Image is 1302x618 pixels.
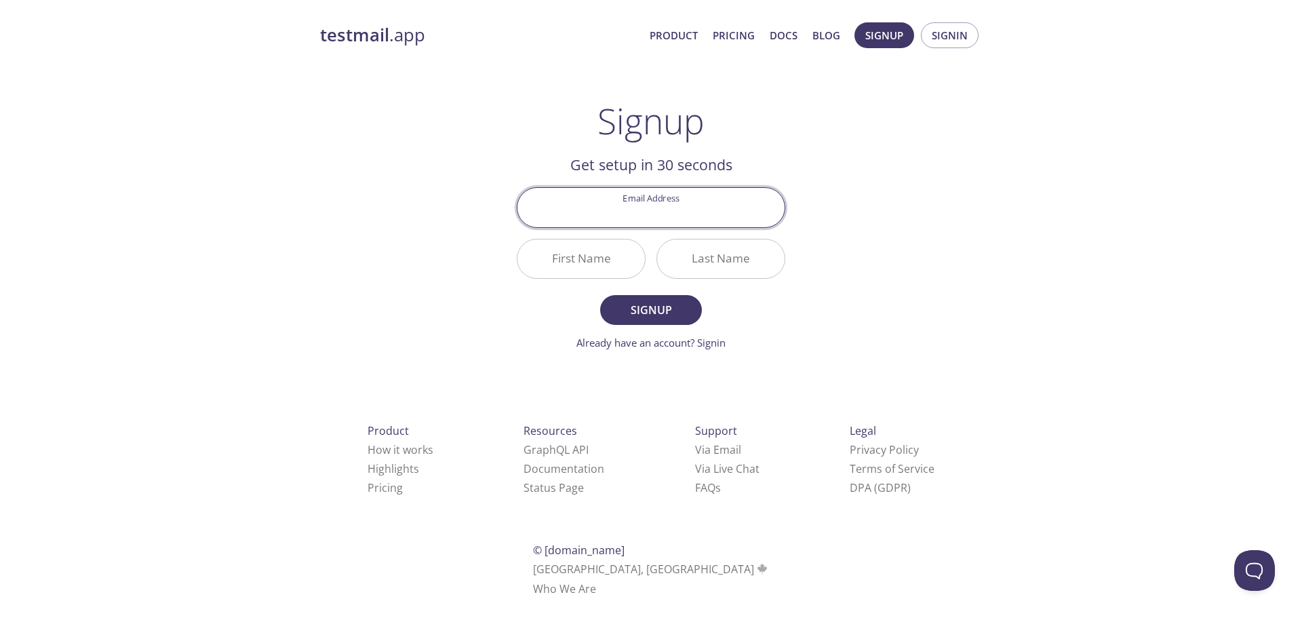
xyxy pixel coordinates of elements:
[368,480,403,495] a: Pricing
[695,461,759,476] a: Via Live Chat
[524,480,584,495] a: Status Page
[533,543,625,558] span: © [DOMAIN_NAME]
[650,26,698,44] a: Product
[850,461,934,476] a: Terms of Service
[850,480,911,495] a: DPA (GDPR)
[850,423,876,438] span: Legal
[921,22,979,48] button: Signin
[368,423,409,438] span: Product
[576,336,726,349] a: Already have an account? Signin
[854,22,914,48] button: Signup
[524,461,604,476] a: Documentation
[812,26,840,44] a: Blog
[533,581,596,596] a: Who We Are
[524,442,589,457] a: GraphQL API
[597,100,705,141] h1: Signup
[368,461,419,476] a: Highlights
[770,26,797,44] a: Docs
[695,480,721,495] a: FAQ
[715,480,721,495] span: s
[600,295,702,325] button: Signup
[320,23,389,47] strong: testmail
[695,423,737,438] span: Support
[517,153,785,176] h2: Get setup in 30 seconds
[1234,550,1275,591] iframe: Help Scout Beacon - Open
[320,24,639,47] a: testmail.app
[865,26,903,44] span: Signup
[533,562,770,577] span: [GEOGRAPHIC_DATA], [GEOGRAPHIC_DATA]
[713,26,755,44] a: Pricing
[615,301,687,320] span: Signup
[524,423,577,438] span: Resources
[850,442,919,457] a: Privacy Policy
[932,26,968,44] span: Signin
[695,442,741,457] a: Via Email
[368,442,433,457] a: How it works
